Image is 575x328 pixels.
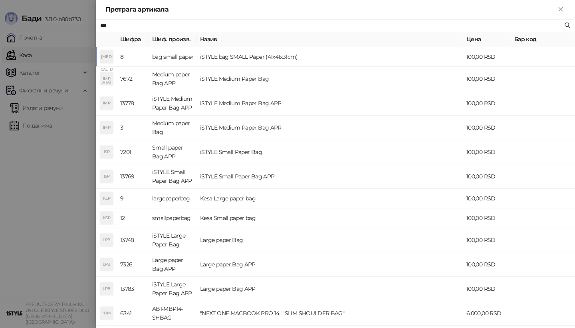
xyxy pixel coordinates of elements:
td: 100,00 RSD [463,189,511,208]
td: iSTYLE Medium Paper Bag APP [149,91,197,116]
td: iSTYLE Medium Paper Bag APP [197,91,463,116]
td: iSTYLE Small Paper Bag APP [197,164,463,189]
td: iSTYLE Medium Paper Bag [197,67,463,91]
td: iSTYLE Large Paper Bag [149,228,197,252]
td: Medium paper Bag APP [149,67,197,91]
td: 13769 [117,164,149,189]
td: 13748 [117,228,149,252]
div: KSP [100,212,113,224]
button: Close [556,5,565,14]
td: 13778 [117,91,149,116]
td: bag small paper [149,47,197,67]
div: LPB [100,234,113,246]
td: 100,00 RSD [463,228,511,252]
td: 6.000,00 RSD [463,301,511,326]
td: 100,00 RSD [463,140,511,164]
td: iSTYLE bag SMALL Paper (41x41x31cm) [197,47,463,67]
td: 100,00 RSD [463,277,511,301]
td: iSTYLE Medium Paper Bag APR [197,116,463,140]
td: Kesa Large paper bag [197,189,463,208]
div: LPB [100,282,113,295]
td: 7201 [117,140,149,164]
td: 7326 [117,252,149,277]
th: Цена [463,32,511,47]
th: Шифра [117,32,149,47]
td: "NEXT ONE MACBOOK PRO 14"" SLIM SHOULDER BAG" [197,301,463,326]
td: largepaperbag [149,189,197,208]
td: iSTYLE Small Paper Bag [197,140,463,164]
td: 100,00 RSD [463,208,511,228]
td: Large paper Bag APP [149,252,197,277]
td: 8 [117,47,149,67]
div: [MEDICAL_DATA] [100,50,113,63]
td: Kesa Small paper bag [197,208,463,228]
td: AB1-MBP14-SHBAG [149,301,197,326]
th: Бар код [511,32,575,47]
td: Large paper Bag APP [197,277,463,301]
td: iSTYLE Large Paper Bag APP [149,277,197,301]
td: 100,00 RSD [463,47,511,67]
td: 3 [117,116,149,140]
td: 100,00 RSD [463,164,511,189]
div: ISP [100,170,113,183]
div: Претрага артикала [105,5,556,14]
div: KLP [100,192,113,205]
div: LPB [100,258,113,271]
div: IMP [100,121,113,134]
td: Medium paper Bag [149,116,197,140]
div: IMP [100,72,113,85]
td: Large paper Bag APP [197,252,463,277]
td: 100,00 RSD [463,91,511,116]
div: IMP [100,97,113,110]
td: 100,00 RSD [463,116,511,140]
td: smallpaperbag [149,208,197,228]
td: 12 [117,208,149,228]
th: Назив [197,32,463,47]
div: ISP [100,146,113,158]
td: iSTYLE Small Paper Bag APP [149,164,197,189]
td: 13783 [117,277,149,301]
div: "OM [100,307,113,320]
td: 6341 [117,301,149,326]
td: 100,00 RSD [463,252,511,277]
td: Small paper Bag APP [149,140,197,164]
td: 7672 [117,67,149,91]
th: Шиф. произв. [149,32,197,47]
td: 100,00 RSD [463,67,511,91]
td: 9 [117,189,149,208]
td: Large paper Bag [197,228,463,252]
